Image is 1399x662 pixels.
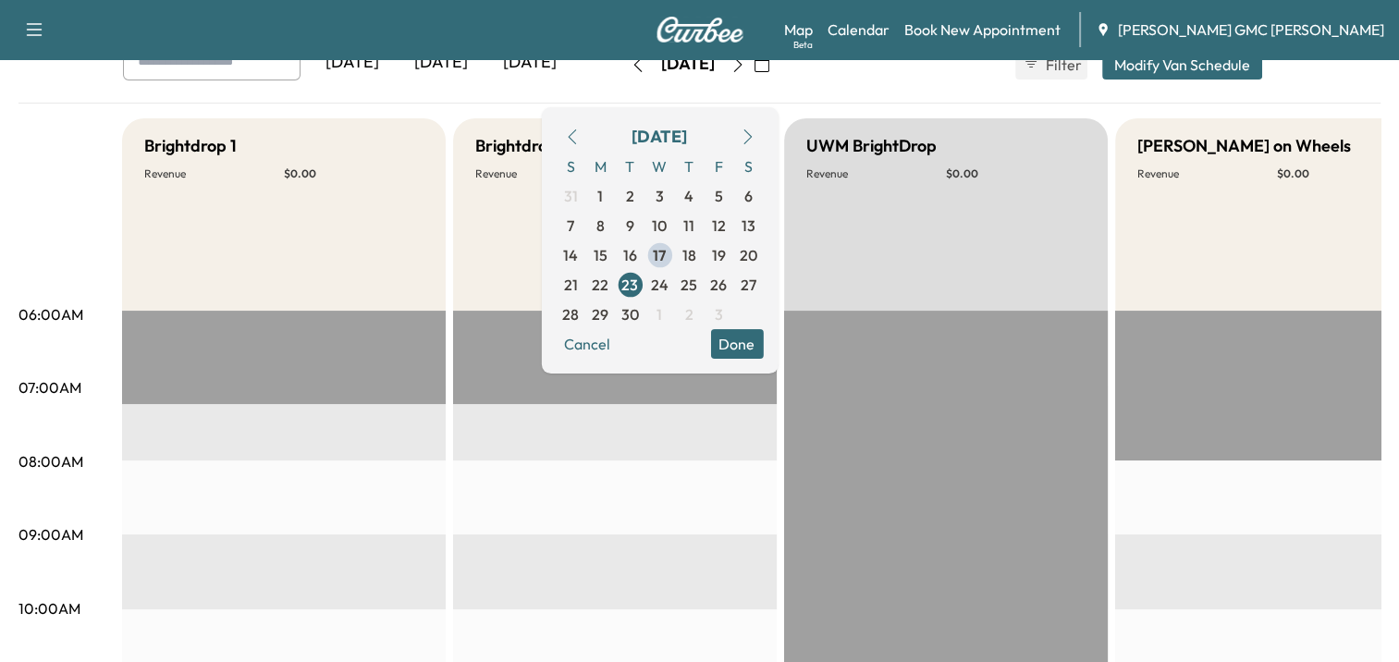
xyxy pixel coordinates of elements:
span: 22 [592,274,608,296]
span: S [556,152,585,181]
span: 4 [684,185,693,207]
span: 1 [597,185,603,207]
div: [DATE] [632,124,687,150]
p: 08:00AM [18,450,83,472]
div: [DATE] [397,42,485,84]
span: T [615,152,644,181]
span: Filter [1046,54,1079,76]
span: [PERSON_NAME] GMC [PERSON_NAME] [1118,18,1384,41]
p: Revenue [1137,166,1277,181]
div: Beta [793,38,813,52]
span: 2 [685,303,693,325]
h5: UWM BrightDrop [806,133,937,159]
div: [DATE] [661,53,715,76]
span: 29 [592,303,608,325]
span: 9 [626,215,634,237]
span: 31 [564,185,578,207]
div: [DATE] [308,42,397,84]
span: 18 [682,244,696,266]
span: W [644,152,674,181]
p: 09:00AM [18,523,83,546]
span: 16 [623,244,637,266]
span: 25 [681,274,697,296]
span: 24 [651,274,669,296]
a: MapBeta [784,18,813,41]
span: 15 [594,244,607,266]
span: 17 [653,244,666,266]
p: 06:00AM [18,303,83,325]
img: Curbee Logo [656,17,744,43]
button: Done [710,329,763,359]
p: $ 0.00 [946,166,1086,181]
p: Revenue [475,166,615,181]
span: 1 [657,303,662,325]
span: 2 [626,185,634,207]
p: Revenue [806,166,946,181]
span: T [674,152,704,181]
span: 12 [712,215,726,237]
span: 13 [742,215,755,237]
span: 20 [740,244,757,266]
span: 8 [596,215,605,237]
span: 21 [564,274,578,296]
h5: Brightdrop 2 [475,133,571,159]
span: 3 [656,185,664,207]
span: 23 [621,274,638,296]
p: 07:00AM [18,376,81,398]
button: Filter [1015,50,1087,80]
span: 6 [744,185,753,207]
a: Book New Appointment [904,18,1061,41]
span: S [733,152,763,181]
a: Calendar [828,18,890,41]
span: 3 [715,303,723,325]
span: 28 [562,303,579,325]
div: [DATE] [485,42,574,84]
p: Revenue [144,166,284,181]
h5: Brightdrop 1 [144,133,237,159]
span: 11 [683,215,694,237]
span: 30 [621,303,639,325]
span: 7 [567,215,574,237]
h5: [PERSON_NAME] on Wheels [1137,133,1351,159]
p: 10:00AM [18,597,80,619]
button: Cancel [556,329,619,359]
button: Modify Van Schedule [1102,50,1262,80]
span: F [704,152,733,181]
span: M [585,152,615,181]
span: 14 [563,244,578,266]
span: 27 [741,274,756,296]
span: 26 [710,274,727,296]
span: 5 [715,185,723,207]
p: $ 0.00 [284,166,423,181]
span: 10 [652,215,667,237]
span: 19 [712,244,726,266]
